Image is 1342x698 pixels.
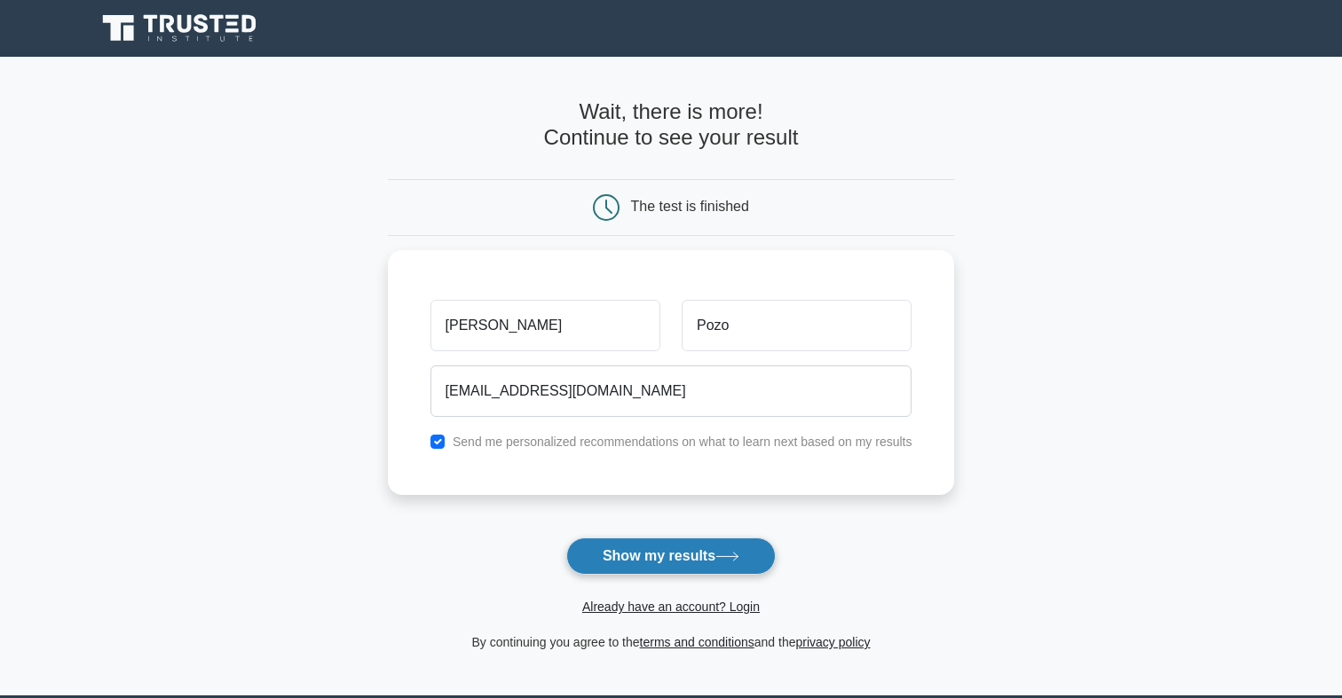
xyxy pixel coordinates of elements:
[430,300,660,351] input: First name
[388,99,955,151] h4: Wait, there is more! Continue to see your result
[682,300,912,351] input: Last name
[430,365,912,417] input: Email
[377,631,966,653] div: By continuing you agree to the and the
[631,199,749,214] div: The test is finished
[582,600,760,614] a: Already have an account? Login
[796,635,871,649] a: privacy policy
[640,635,754,649] a: terms and conditions
[453,435,912,449] label: Send me personalized recommendations on what to learn next based on my results
[566,537,776,575] button: Show my results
